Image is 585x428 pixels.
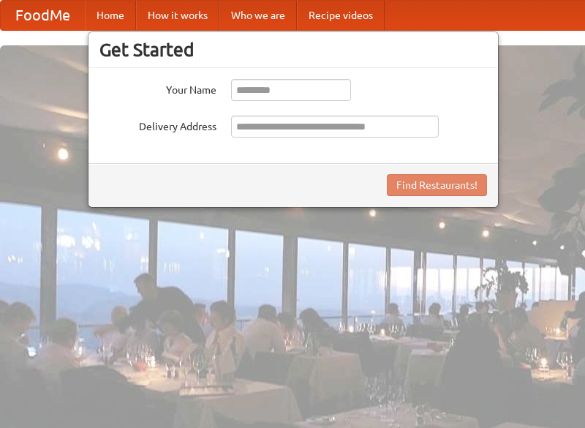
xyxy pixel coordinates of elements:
label: Your Name [99,79,216,97]
a: Recipe videos [297,1,385,30]
a: How it works [136,1,219,30]
a: Who we are [219,1,297,30]
a: Home [85,1,136,30]
h3: Get Started [99,39,487,61]
button: Find Restaurants! [387,174,487,196]
label: Delivery Address [99,116,216,134]
a: FoodMe [1,1,85,30]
